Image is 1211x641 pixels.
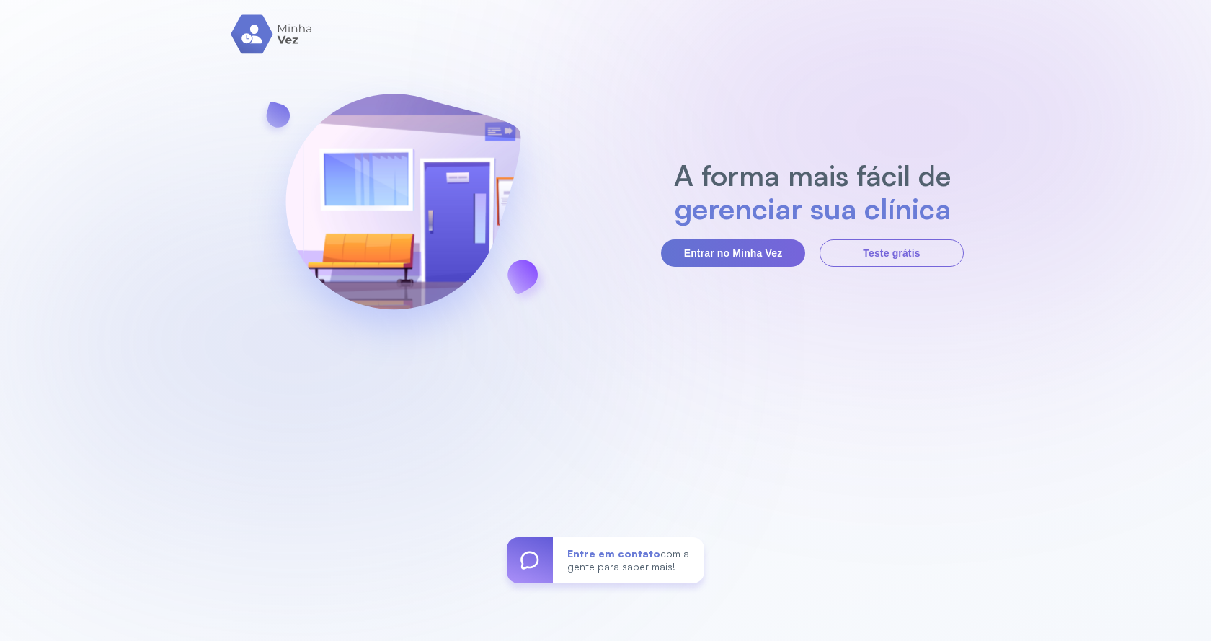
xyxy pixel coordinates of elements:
img: logo.svg [231,14,314,54]
h2: A forma mais fácil de [667,159,959,192]
a: Entre em contatocom a gente para saber mais! [507,537,704,583]
div: com a gente para saber mais! [553,537,704,583]
span: Entre em contato [567,547,660,560]
h2: gerenciar sua clínica [667,192,959,225]
button: Teste grátis [820,239,964,267]
img: banner-login.svg [247,56,559,369]
button: Entrar no Minha Vez [661,239,805,267]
